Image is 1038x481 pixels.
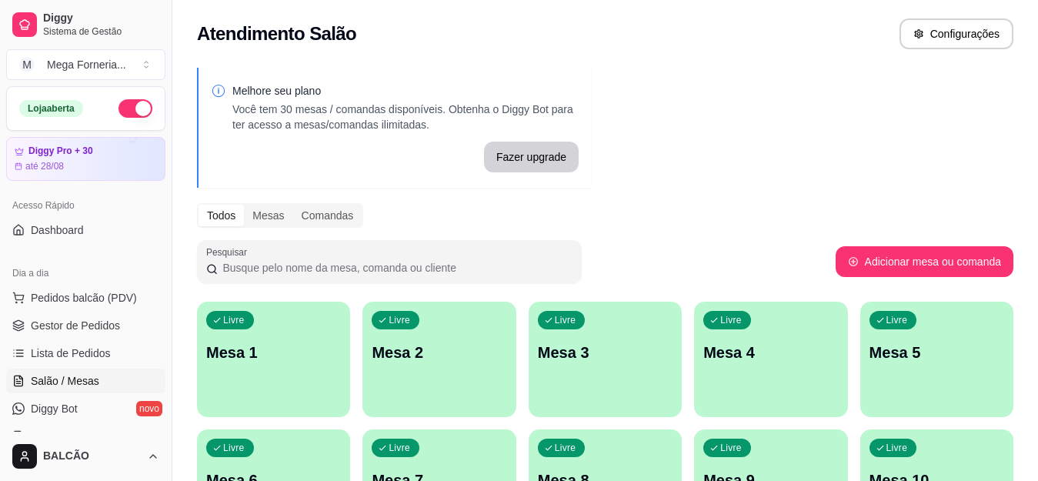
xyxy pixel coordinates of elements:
[484,142,579,172] button: Fazer upgrade
[694,302,847,417] button: LivreMesa 4
[28,145,93,157] article: Diggy Pro + 30
[31,429,53,444] span: KDS
[43,12,159,25] span: Diggy
[372,342,506,363] p: Mesa 2
[886,314,908,326] p: Livre
[6,6,165,43] a: DiggySistema de Gestão
[389,442,410,454] p: Livre
[703,342,838,363] p: Mesa 4
[206,246,252,259] label: Pesquisar
[31,346,111,361] span: Lista de Pedidos
[232,102,579,132] p: Você tem 30 mesas / comandas disponíveis. Obtenha o Diggy Bot para ter acesso a mesas/comandas il...
[860,302,1013,417] button: LivreMesa 5
[197,22,356,46] h2: Atendimento Salão
[836,246,1013,277] button: Adicionar mesa ou comanda
[232,83,579,99] p: Melhore seu plano
[223,314,245,326] p: Livre
[6,424,165,449] a: KDS
[555,442,576,454] p: Livre
[389,314,410,326] p: Livre
[206,342,341,363] p: Mesa 1
[886,442,908,454] p: Livre
[555,314,576,326] p: Livre
[43,25,159,38] span: Sistema de Gestão
[293,205,362,226] div: Comandas
[6,396,165,421] a: Diggy Botnovo
[6,341,165,366] a: Lista de Pedidos
[6,261,165,286] div: Dia a dia
[6,286,165,310] button: Pedidos balcão (PDV)
[6,369,165,393] a: Salão / Mesas
[6,49,165,80] button: Select a team
[43,449,141,463] span: BALCÃO
[31,222,84,238] span: Dashboard
[538,342,673,363] p: Mesa 3
[244,205,292,226] div: Mesas
[197,302,350,417] button: LivreMesa 1
[899,18,1013,49] button: Configurações
[6,193,165,218] div: Acesso Rápido
[218,260,572,276] input: Pesquisar
[6,218,165,242] a: Dashboard
[118,99,152,118] button: Alterar Status
[31,318,120,333] span: Gestor de Pedidos
[6,438,165,475] button: BALCÃO
[6,137,165,181] a: Diggy Pro + 30até 28/08
[19,57,35,72] span: M
[25,160,64,172] article: até 28/08
[6,313,165,338] a: Gestor de Pedidos
[19,100,83,117] div: Loja aberta
[47,57,126,72] div: Mega Forneria ...
[720,442,742,454] p: Livre
[529,302,682,417] button: LivreMesa 3
[362,302,516,417] button: LivreMesa 2
[223,442,245,454] p: Livre
[31,401,78,416] span: Diggy Bot
[720,314,742,326] p: Livre
[31,373,99,389] span: Salão / Mesas
[31,290,137,306] span: Pedidos balcão (PDV)
[869,342,1004,363] p: Mesa 5
[199,205,244,226] div: Todos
